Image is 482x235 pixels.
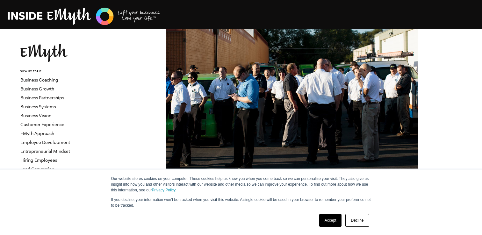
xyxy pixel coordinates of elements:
[20,104,56,109] a: Business Systems
[20,149,70,154] a: Entrepreneurial Mindset
[20,70,97,74] h6: VIEW BY TOPIC
[20,95,64,100] a: Business Partnerships
[111,176,371,193] p: Our website stores cookies on your computer. These cookies help us know you when you come back so...
[20,113,51,118] a: Business Vision
[319,214,342,227] a: Accept
[111,197,371,208] p: If you decline, your information won’t be tracked when you visit this website. A single cookie wi...
[20,158,57,163] a: Hiring Employees
[20,122,64,127] a: Customer Experience
[152,188,176,192] a: Privacy Policy
[345,214,369,227] a: Decline
[20,77,58,82] a: Business Coaching
[20,86,54,91] a: Business Growth
[20,131,54,136] a: EMyth Approach
[20,44,68,62] img: EMyth
[20,167,54,172] a: Lead Conversion
[8,7,161,26] img: EMyth Business Coaching
[20,140,70,145] a: Employee Development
